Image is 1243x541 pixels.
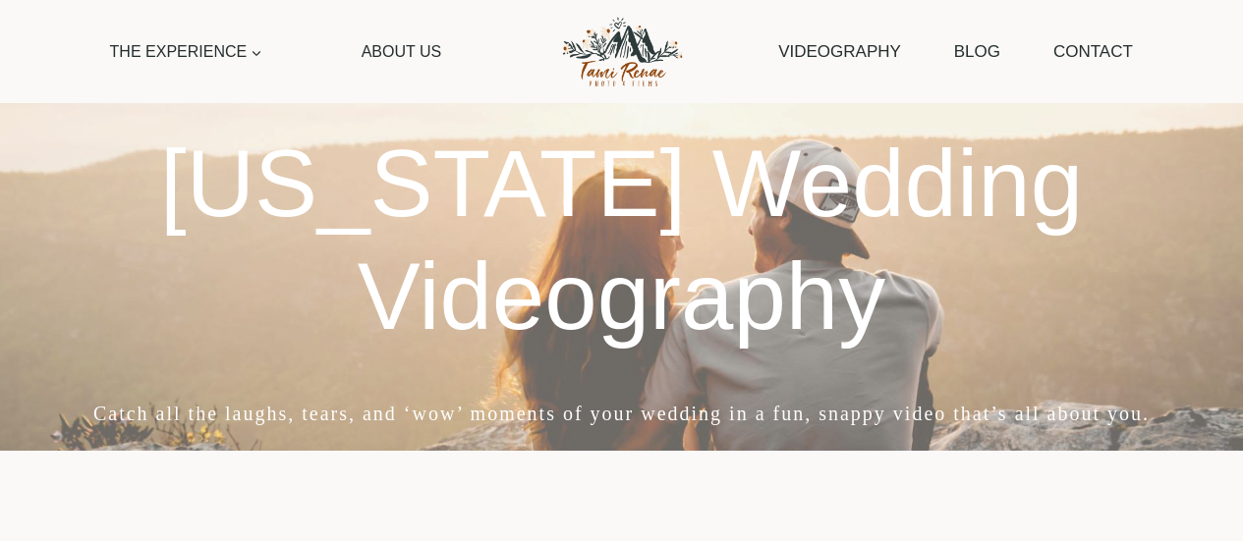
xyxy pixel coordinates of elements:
img: Tami Renae Photo & Films Logo [540,11,703,92]
nav: Secondary [768,27,1143,77]
a: About Us [352,29,451,74]
a: Contact [1044,27,1143,77]
a: Videography [768,27,911,77]
span: The Experience [110,39,263,65]
a: The Experience [100,29,272,74]
a: Blog [944,27,1011,77]
h4: Catch all the laughs, tears, and ‘wow’ moments of your wedding in a fun, snappy video that’s all ... [47,400,1196,427]
nav: Primary [100,29,451,74]
h1: [US_STATE] Wedding Videography [47,127,1196,352]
